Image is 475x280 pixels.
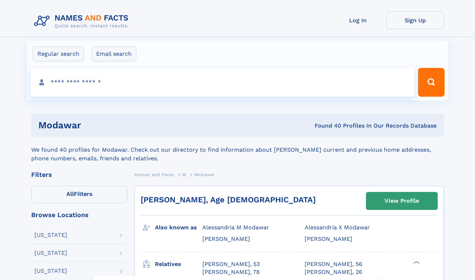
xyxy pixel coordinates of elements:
div: [US_STATE] [34,250,67,256]
a: [PERSON_NAME], 56 [305,260,362,268]
div: Found 40 Profiles In Our Records Database [198,122,437,130]
div: ❯ [411,260,420,265]
a: View Profile [366,192,437,210]
a: Log In [329,12,386,29]
div: [US_STATE] [34,232,67,238]
a: [PERSON_NAME], Age [DEMOGRAPHIC_DATA] [141,195,316,204]
span: Modawar [194,172,215,177]
span: Alessandria X Modawar [305,224,370,231]
img: Logo Names and Facts [31,12,135,31]
a: Names and Facts [135,170,174,179]
span: Alessandria M Modawar [202,224,269,231]
a: [PERSON_NAME], 26 [305,268,362,276]
a: [PERSON_NAME], 78 [202,268,260,276]
span: M [182,172,186,177]
div: Filters [31,171,127,178]
button: Search Button [418,68,445,97]
label: Email search [91,46,136,61]
label: Filters [31,186,127,203]
h3: Also known as [155,221,202,234]
div: [US_STATE] [34,268,67,274]
span: [PERSON_NAME] [305,235,352,242]
div: Browse Locations [31,212,127,218]
h1: modawar [38,121,198,130]
input: search input [30,68,415,97]
span: [PERSON_NAME] [202,235,250,242]
h3: Relatives [155,258,202,270]
div: We found 40 profiles for Modawar. Check out our directory to find information about [PERSON_NAME]... [31,137,444,163]
a: [PERSON_NAME], 53 [202,260,260,268]
span: All [66,191,74,197]
div: View Profile [385,193,419,209]
a: Sign Up [386,12,444,29]
a: M [182,170,186,179]
label: Regular search [33,46,84,61]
